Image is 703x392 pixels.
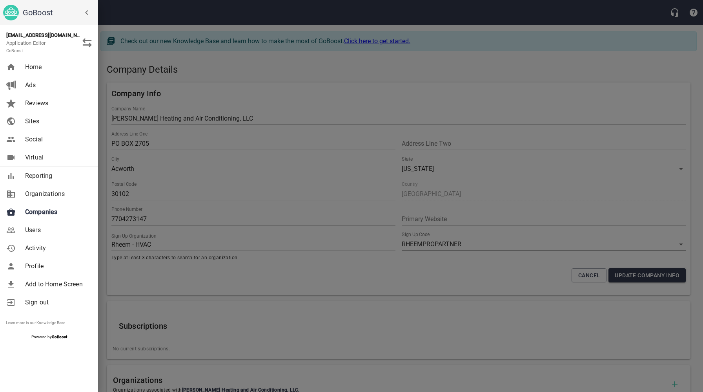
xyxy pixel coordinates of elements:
button: Switch Role [78,33,97,52]
h6: GoBoost [23,6,95,19]
span: Virtual [25,153,89,162]
a: Learn more in our Knowledge Base [6,321,65,325]
span: Activity [25,244,89,253]
span: Home [25,62,89,72]
strong: [EMAIL_ADDRESS][DOMAIN_NAME] [6,32,89,38]
span: Add to Home Screen [25,280,89,289]
span: Powered by [31,335,67,339]
span: Reviews [25,99,89,108]
span: Social [25,135,89,144]
span: Organizations [25,189,89,199]
span: Sites [25,117,89,126]
strong: GoBoost [52,335,67,339]
small: GoBoost [6,48,23,53]
span: Users [25,225,89,235]
img: go_boost_head.png [3,5,19,20]
span: Companies [25,207,89,217]
span: Reporting [25,171,89,181]
span: Sign out [25,298,89,307]
span: Profile [25,262,89,271]
span: Ads [25,81,89,90]
span: Application Editor [6,40,46,54]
